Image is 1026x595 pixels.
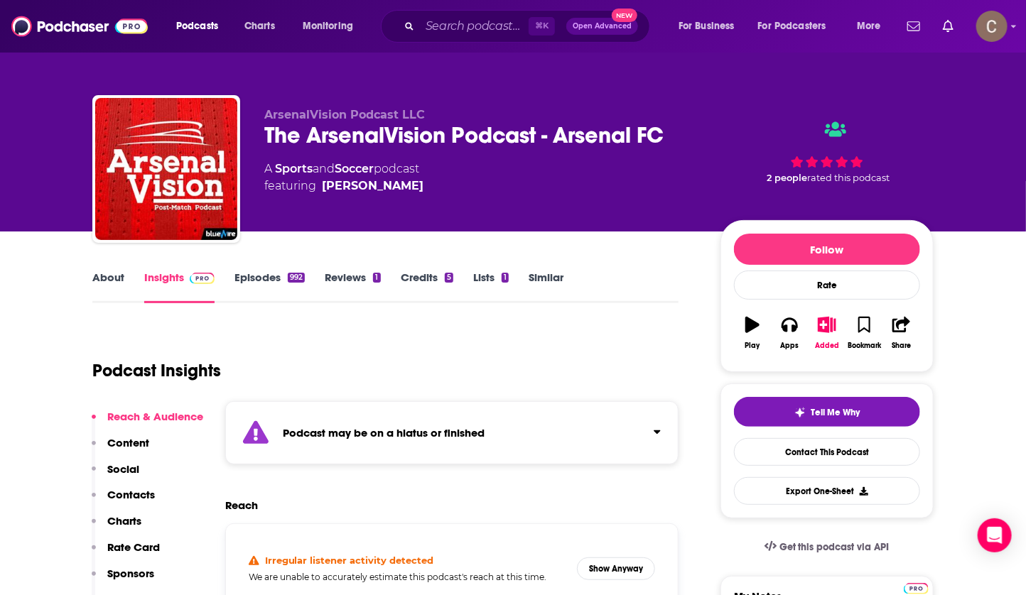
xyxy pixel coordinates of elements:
[373,273,380,283] div: 1
[781,342,799,350] div: Apps
[235,15,283,38] a: Charts
[679,16,735,36] span: For Business
[264,108,425,121] span: ArsenalVision Podcast LLC
[92,514,141,540] button: Charts
[190,273,215,284] img: Podchaser Pro
[809,307,846,359] button: Added
[846,307,882,359] button: Bookmark
[92,462,139,488] button: Social
[734,271,920,300] div: Rate
[734,477,920,505] button: Export One-Sheet
[401,271,453,303] a: Credits5
[473,271,509,303] a: Lists1
[734,438,920,466] a: Contact This Podcast
[293,15,372,38] button: open menu
[275,162,313,175] a: Sports
[734,307,771,359] button: Play
[394,10,664,43] div: Search podcasts, credits, & more...
[612,9,637,22] span: New
[107,488,155,501] p: Contacts
[265,555,434,566] h4: Irregular listener activity detected
[313,162,335,175] span: and
[107,462,139,476] p: Social
[669,15,752,38] button: open menu
[107,436,149,449] p: Content
[904,583,929,594] img: Podchaser Pro
[92,271,124,303] a: About
[144,271,215,303] a: InsightsPodchaser Pro
[529,17,555,36] span: ⌘ K
[566,18,638,35] button: Open AdvancedNew
[902,14,926,38] a: Show notifications dropdown
[811,407,860,418] span: Tell Me Why
[720,108,934,196] div: 2 peoplerated this podcast
[734,234,920,265] button: Follow
[745,342,760,350] div: Play
[288,273,305,283] div: 992
[264,178,423,195] span: featuring
[976,11,1008,42] button: Show profile menu
[249,572,566,582] h5: We are unable to accurately estimate this podcast's reach at this time.
[107,514,141,528] p: Charts
[107,567,154,580] p: Sponsors
[883,307,920,359] button: Share
[848,342,881,350] div: Bookmark
[92,436,149,462] button: Content
[92,360,221,381] h1: Podcast Insights
[857,16,881,36] span: More
[92,488,155,514] button: Contacts
[976,11,1008,42] img: User Profile
[92,540,160,567] button: Rate Card
[107,540,160,554] p: Rate Card
[234,271,305,303] a: Episodes992
[244,16,275,36] span: Charts
[794,407,806,418] img: tell me why sparkle
[573,23,632,30] span: Open Advanced
[978,518,1012,552] div: Open Intercom Messenger
[529,271,563,303] a: Similar
[176,16,218,36] span: Podcasts
[502,273,509,283] div: 1
[166,15,237,38] button: open menu
[335,162,374,175] a: Soccer
[420,15,529,38] input: Search podcasts, credits, & more...
[892,342,911,350] div: Share
[976,11,1008,42] span: Logged in as clay.bolton
[904,581,929,594] a: Pro website
[445,273,453,283] div: 5
[815,342,839,350] div: Added
[107,410,203,423] p: Reach & Audience
[767,173,807,183] span: 2 people
[225,401,679,464] section: Click to expand status details
[937,14,959,38] a: Show notifications dropdown
[577,557,655,580] button: Show Anyway
[749,15,847,38] button: open menu
[753,530,901,564] a: Get this podcast via API
[771,307,808,359] button: Apps
[11,13,148,40] img: Podchaser - Follow, Share and Rate Podcasts
[779,541,890,553] span: Get this podcast via API
[325,271,380,303] a: Reviews1
[92,567,154,593] button: Sponsors
[92,410,203,436] button: Reach & Audience
[283,426,485,440] strong: Podcast may be on a hiatus or finished
[95,98,237,240] img: The ArsenalVision Podcast - Arsenal FC
[264,160,423,195] div: A podcast
[807,173,890,183] span: rated this podcast
[303,16,353,36] span: Monitoring
[734,397,920,427] button: tell me why sparkleTell Me Why
[847,15,899,38] button: open menu
[322,178,423,195] div: [PERSON_NAME]
[758,16,826,36] span: For Podcasters
[225,498,258,512] h2: Reach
